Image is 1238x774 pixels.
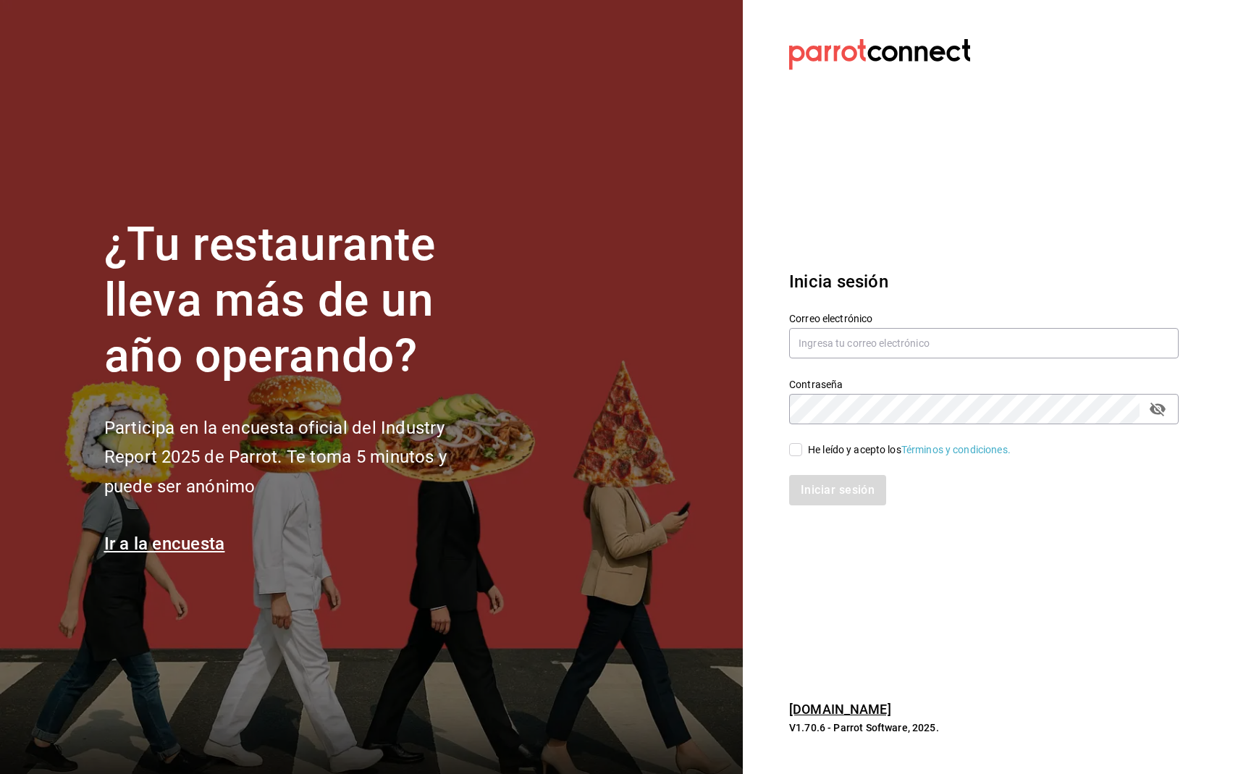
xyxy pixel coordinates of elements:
[789,720,1179,735] p: V1.70.6 - Parrot Software, 2025.
[901,444,1011,455] a: Términos y condiciones.
[104,413,495,502] h2: Participa en la encuesta oficial del Industry Report 2025 de Parrot. Te toma 5 minutos y puede se...
[789,702,891,717] a: [DOMAIN_NAME]
[789,269,1179,295] h3: Inicia sesión
[808,442,1011,458] div: He leído y acepto los
[104,217,495,384] h1: ¿Tu restaurante lleva más de un año operando?
[104,534,225,554] a: Ir a la encuesta
[789,314,1179,324] label: Correo electrónico
[789,379,1179,390] label: Contraseña
[1145,397,1170,421] button: passwordField
[789,328,1179,358] input: Ingresa tu correo electrónico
